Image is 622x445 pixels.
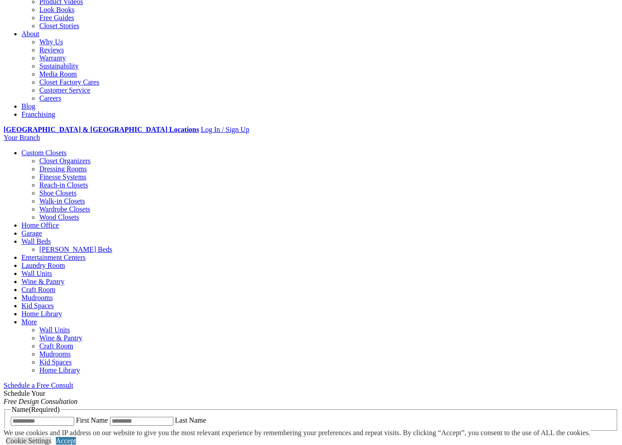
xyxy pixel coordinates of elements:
a: Wardrobe Closets [39,205,90,213]
a: Accept [56,437,76,445]
span: Schedule Your [4,390,78,405]
a: Craft Room [21,286,55,293]
a: About [21,30,39,38]
a: Wine & Pantry [39,334,82,342]
a: Kid Spaces [39,358,71,366]
a: Closet Factory Cares [39,78,99,86]
a: Wine & Pantry [21,278,64,285]
span: (Required) [29,406,59,413]
a: Laundry Room [21,262,65,269]
a: More menu text will display only on big screen [21,318,37,326]
div: We use cookies and IP address on our website to give you the most relevant experience by remember... [4,429,590,437]
a: Sustainability [39,62,79,70]
a: [PERSON_NAME] Beds [39,246,112,253]
a: Free Guides [39,14,74,21]
a: Finesse Systems [39,173,86,181]
a: Wall Units [39,326,70,334]
a: Walk-in Closets [39,197,85,205]
a: Custom Closets [21,149,67,157]
a: Look Books [39,6,75,13]
a: Home Library [39,366,80,374]
label: Last Name [175,416,206,424]
a: Cookie Settings [6,437,51,445]
a: Home Office [21,221,59,229]
a: Garage [21,229,42,237]
a: Entertainment Centers [21,254,86,261]
a: [GEOGRAPHIC_DATA] & [GEOGRAPHIC_DATA] Locations [4,126,199,133]
a: Reach-in Closets [39,181,88,189]
a: Your Branch [4,134,40,141]
a: Dressing Rooms [39,165,87,173]
a: Customer Service [39,86,90,94]
a: Wall Beds [21,237,51,245]
a: Reviews [39,46,64,54]
legend: Name [11,406,61,414]
a: Closet Stories [39,22,79,30]
a: Media Room [39,70,77,78]
a: Shoe Closets [39,189,76,197]
a: Schedule a Free Consult (opens a dropdown menu) [4,381,73,389]
label: First Name [76,416,108,424]
a: Warranty [39,54,66,62]
a: Franchising [21,110,55,118]
a: Wall Units [21,270,52,277]
a: Closet Organizers [39,157,91,165]
em: Free Design Consultation [4,398,78,405]
a: Log In / Sign Up [201,126,249,133]
a: Home Library [21,310,62,318]
a: Careers [39,94,61,102]
a: Why Us [39,38,63,46]
a: Blog [21,102,35,110]
a: Mudrooms [39,350,71,358]
a: Craft Room [39,342,73,350]
a: Wood Closets [39,213,79,221]
a: Mudrooms [21,294,53,301]
a: Kid Spaces [21,302,54,309]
